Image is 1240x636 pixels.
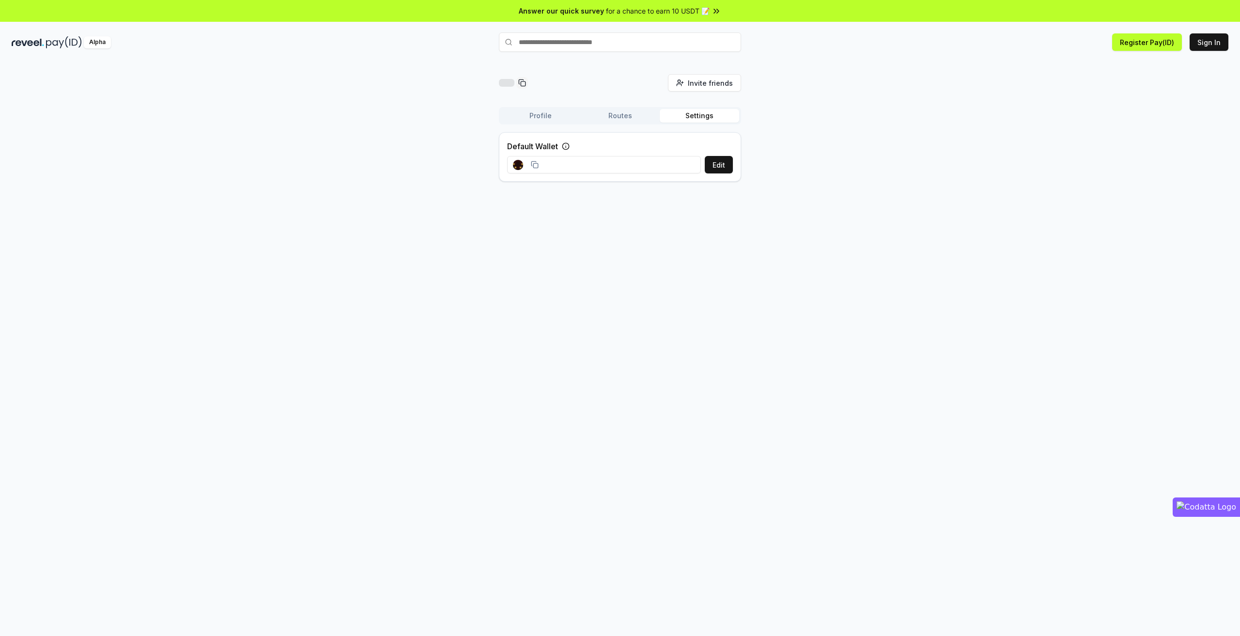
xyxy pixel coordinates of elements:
img: pay_id [46,36,82,48]
button: Routes [580,109,660,123]
label: Default Wallet [507,140,558,152]
button: Settings [660,109,739,123]
button: Register Pay(ID) [1112,33,1182,51]
img: reveel_dark [12,36,44,48]
button: Profile [501,109,580,123]
button: Invite friends [668,74,741,92]
button: Sign In [1190,33,1228,51]
div: Alpha [84,36,111,48]
span: Answer our quick survey [519,6,604,16]
span: Invite friends [688,78,733,88]
button: Edit [705,156,733,173]
span: for a chance to earn 10 USDT 📝 [606,6,710,16]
